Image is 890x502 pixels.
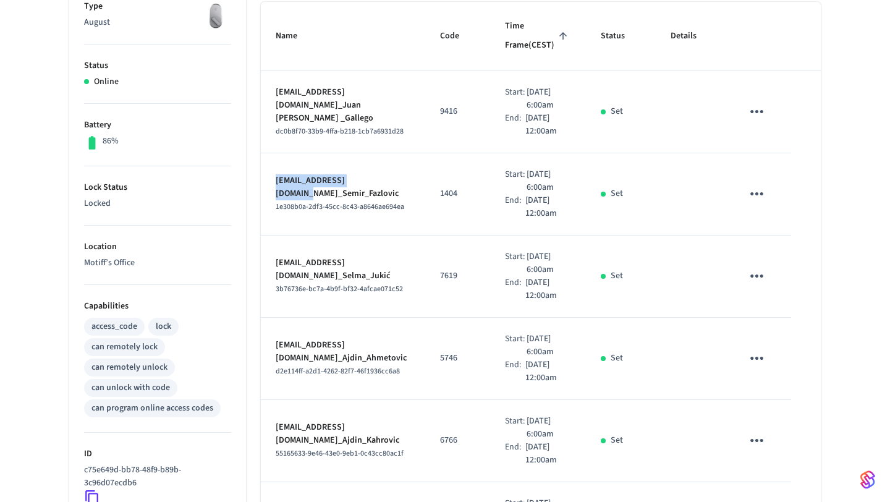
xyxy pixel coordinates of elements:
[505,276,525,302] div: End:
[527,333,571,359] p: [DATE] 6:00am
[276,174,410,200] p: [EMAIL_ADDRESS][DOMAIN_NAME]_Semir_Fazlovic
[505,250,527,276] div: Start:
[91,381,170,394] div: can unlock with code
[527,86,571,112] p: [DATE] 6:00am
[505,17,571,56] span: Time Frame(CEST)
[276,421,410,447] p: [EMAIL_ADDRESS][DOMAIN_NAME]_Ajdin_Kahrovic
[525,359,571,385] p: [DATE] 12:00am
[103,135,119,148] p: 86%
[84,448,231,461] p: ID
[611,352,623,365] p: Set
[91,320,137,333] div: access_code
[156,320,171,333] div: lock
[505,194,525,220] div: End:
[276,339,410,365] p: [EMAIL_ADDRESS][DOMAIN_NAME]_Ajdin_Ahmetovic
[276,202,404,212] span: 1e308b0a-2df3-45cc-8c43-a8646ae694ea
[440,434,475,447] p: 6766
[84,59,231,72] p: Status
[671,27,713,46] span: Details
[505,441,525,467] div: End:
[525,194,571,220] p: [DATE] 12:00am
[525,441,571,467] p: [DATE] 12:00am
[440,270,475,283] p: 7619
[611,187,623,200] p: Set
[611,270,623,283] p: Set
[527,250,571,276] p: [DATE] 6:00am
[505,86,527,112] div: Start:
[505,415,527,441] div: Start:
[525,276,571,302] p: [DATE] 12:00am
[276,86,410,125] p: [EMAIL_ADDRESS][DOMAIN_NAME]_Juan [PERSON_NAME] _Gallego
[601,27,641,46] span: Status
[276,126,404,137] span: dc0b8f70-33b9-4ffa-b218-1cb7a6931d28
[611,434,623,447] p: Set
[84,197,231,210] p: Locked
[527,168,571,194] p: [DATE] 6:00am
[505,359,525,385] div: End:
[84,119,231,132] p: Battery
[505,333,527,359] div: Start:
[276,448,404,459] span: 55165633-9e46-43e0-9eb1-0c43cc80ac1f
[84,181,231,194] p: Lock Status
[440,105,475,118] p: 9416
[94,75,119,88] p: Online
[84,464,226,490] p: c75e649d-bb78-48f9-b89b-3c96d07ecdb6
[276,366,400,376] span: d2e114ff-a2d1-4262-82f7-46f1936cc6a8
[505,168,527,194] div: Start:
[860,470,875,490] img: SeamLogoGradient.69752ec5.svg
[276,284,403,294] span: 3b76736e-bc7a-4b9f-bf32-4afcae071c52
[276,257,410,283] p: [EMAIL_ADDRESS][DOMAIN_NAME]_Selma_Jukić
[611,105,623,118] p: Set
[440,27,475,46] span: Code
[91,341,158,354] div: can remotely lock
[525,112,571,138] p: [DATE] 12:00am
[91,361,167,374] div: can remotely unlock
[91,402,213,415] div: can program online access codes
[440,352,475,365] p: 5746
[84,240,231,253] p: Location
[84,16,231,29] p: August
[440,187,475,200] p: 1404
[276,27,313,46] span: Name
[84,257,231,270] p: Motiff’s Office
[527,415,571,441] p: [DATE] 6:00am
[84,300,231,313] p: Capabilities
[505,112,525,138] div: End:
